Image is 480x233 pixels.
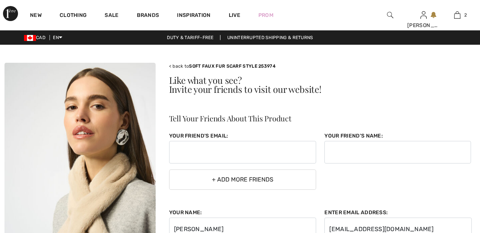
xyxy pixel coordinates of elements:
[165,63,372,76] div: < back to
[407,21,440,29] div: [PERSON_NAME]
[177,12,210,20] span: Inspiration
[324,209,388,216] label: Enter email address:
[189,64,276,69] a: SOFT FAUX FUR SCARF STYLE 253974
[24,35,36,41] img: Canadian Dollar
[324,132,383,140] label: Your friend's name:
[258,11,273,19] a: Prom
[169,141,316,163] input: Your friend's email #1
[3,6,18,21] img: 1ère Avenue
[60,12,87,20] a: Clothing
[105,12,118,20] a: Sale
[420,11,427,18] a: Sign In
[169,169,316,190] button: + Add more friends
[229,11,240,19] a: Live
[464,12,467,18] span: 2
[169,115,471,122] h3: Tell Your Friends About This Product
[454,11,460,20] img: My Bag
[53,35,62,40] span: EN
[165,76,475,112] h1: Like what you see? Invite your friends to visit our website!
[137,12,159,20] a: Brands
[30,12,42,20] a: New
[169,132,228,140] label: Your friend's email:
[24,35,48,40] span: CAD
[420,11,427,20] img: My Info
[324,141,471,163] input: Your friend's name #1
[441,11,474,20] a: 2
[169,209,202,216] label: Your Name:
[387,11,393,20] img: search the website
